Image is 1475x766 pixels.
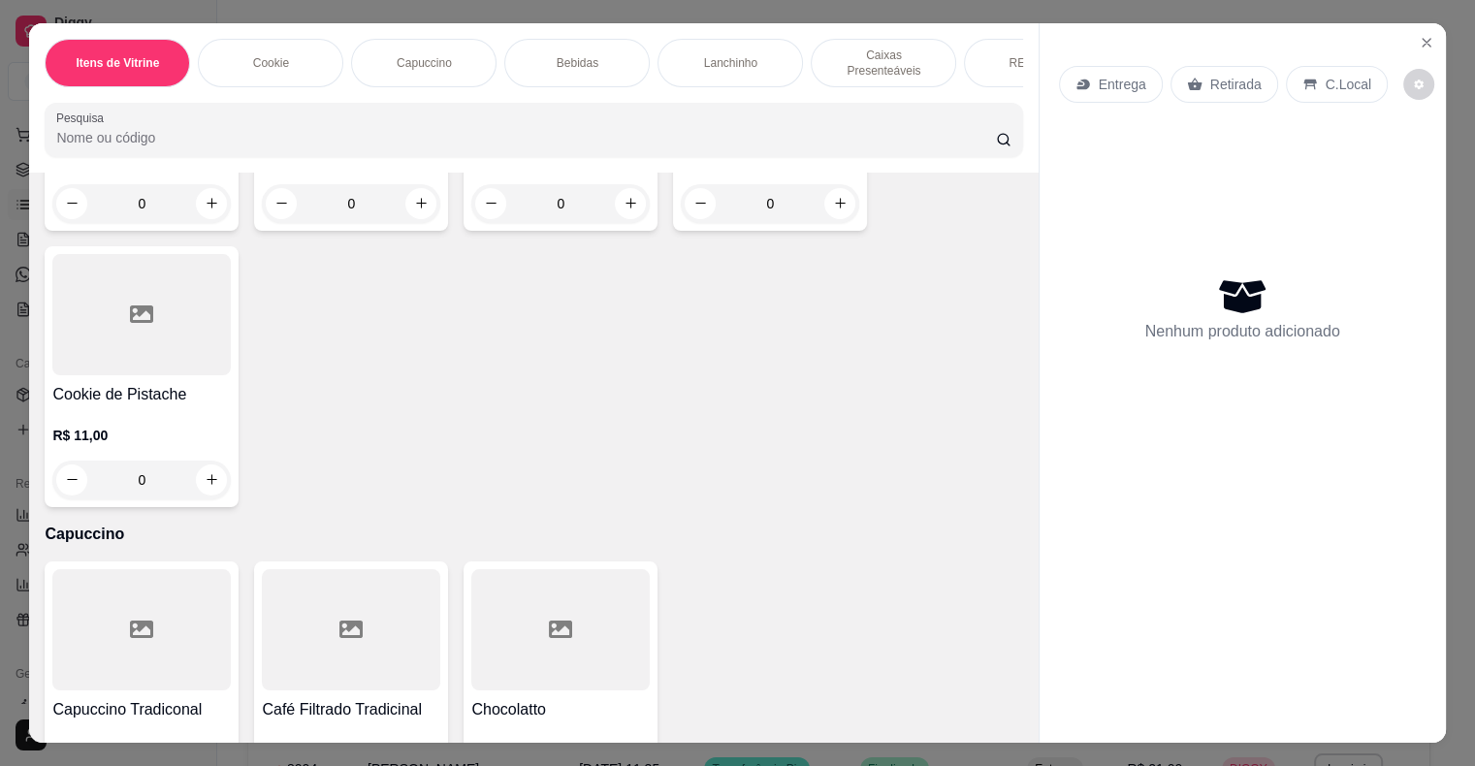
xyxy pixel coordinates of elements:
[1411,27,1442,58] button: Close
[45,523,1022,546] p: Capuccino
[397,55,452,71] p: Capuccino
[266,188,297,219] button: decrease-product-quantity
[52,383,231,406] h4: Cookie de Pistache
[52,698,231,721] h4: Capuccino Tradiconal
[77,55,160,71] p: Itens de Vitrine
[52,426,231,445] p: R$ 11,00
[1009,55,1065,71] p: REVENDA
[685,188,716,219] button: decrease-product-quantity
[1099,75,1146,94] p: Entrega
[405,188,436,219] button: increase-product-quantity
[262,741,440,760] p: R$ 4,00
[557,55,598,71] p: Bebidas
[704,55,757,71] p: Lanchinho
[56,464,87,495] button: decrease-product-quantity
[1403,69,1434,100] button: decrease-product-quantity
[253,55,289,71] p: Cookie
[1145,320,1340,343] p: Nenhum produto adicionado
[615,188,646,219] button: increase-product-quantity
[1210,75,1262,94] p: Retirada
[56,128,995,147] input: Pesquisa
[827,48,940,79] p: Caixas Presenteáveis
[196,464,227,495] button: increase-product-quantity
[196,188,227,219] button: increase-product-quantity
[471,741,650,760] p: R$ 4,99
[262,698,440,721] h4: Café Filtrado Tradicinal
[52,741,231,760] p: R$ 4,99
[1326,75,1371,94] p: C.Local
[56,188,87,219] button: decrease-product-quantity
[475,188,506,219] button: decrease-product-quantity
[56,110,111,126] label: Pesquisa
[824,188,855,219] button: increase-product-quantity
[471,698,650,721] h4: Chocolatto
